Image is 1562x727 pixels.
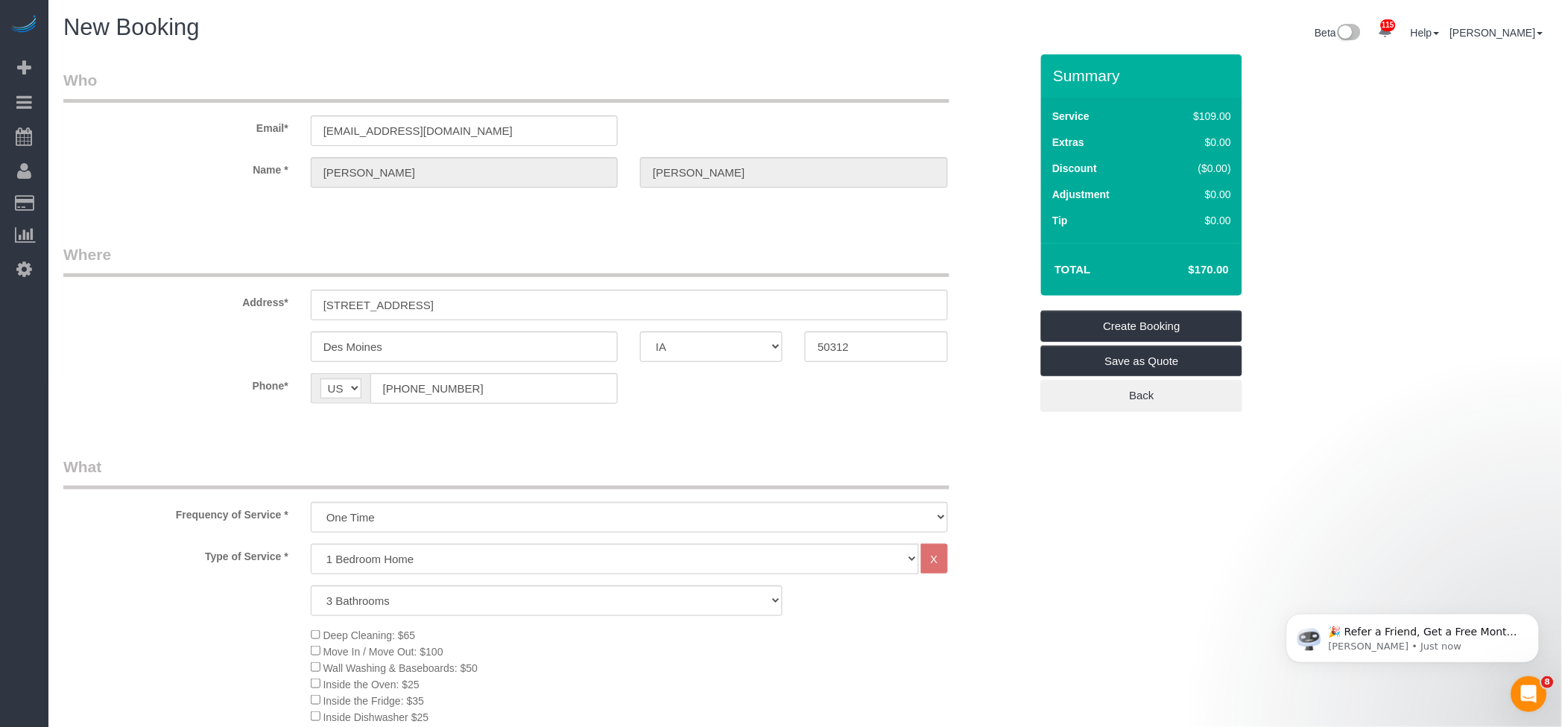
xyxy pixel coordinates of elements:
h3: Summary [1053,67,1235,84]
a: Save as Quote [1041,346,1242,377]
div: $109.00 [1163,109,1232,124]
input: Email* [311,115,618,146]
span: Deep Cleaning: $65 [323,629,416,641]
input: Phone* [370,373,618,404]
a: Help [1411,27,1440,39]
span: Wall Washing & Baseboards: $50 [323,662,478,674]
span: 8 [1542,676,1554,688]
label: Email* [52,115,300,136]
legend: Where [63,244,949,277]
a: Beta [1315,27,1362,39]
h4: $170.00 [1144,264,1229,276]
div: $0.00 [1163,213,1232,228]
a: Back [1041,380,1242,411]
legend: What [63,456,949,489]
span: New Booking [63,14,200,40]
input: First Name* [311,157,618,188]
img: Automaid Logo [9,15,39,36]
label: Type of Service * [52,544,300,564]
div: $0.00 [1163,135,1232,150]
input: Last Name* [640,157,947,188]
label: Phone* [52,373,300,393]
label: Adjustment [1052,187,1110,202]
input: Zip Code* [805,331,947,362]
strong: Total [1054,263,1091,276]
iframe: Intercom live chat [1511,676,1547,712]
a: [PERSON_NAME] [1450,27,1543,39]
span: Inside the Oven: $25 [323,679,420,691]
label: Tip [1052,213,1068,228]
label: Address* [52,290,300,310]
img: New interface [1336,24,1361,43]
a: 115 [1371,15,1400,48]
div: $0.00 [1163,187,1232,202]
iframe: Intercom notifications message [1264,582,1562,687]
div: ($0.00) [1163,161,1232,176]
legend: Who [63,69,949,103]
label: Frequency of Service * [52,502,300,522]
label: Discount [1052,161,1097,176]
label: Extras [1052,135,1084,150]
a: Create Booking [1041,311,1242,342]
span: Move In / Move Out: $100 [323,646,443,658]
span: 115 [1381,19,1397,31]
span: Inside Dishwasher $25 [323,711,429,723]
label: Service [1052,109,1090,124]
label: Name * [52,157,300,177]
span: Inside the Fridge: $35 [323,695,424,707]
input: City* [311,331,618,362]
